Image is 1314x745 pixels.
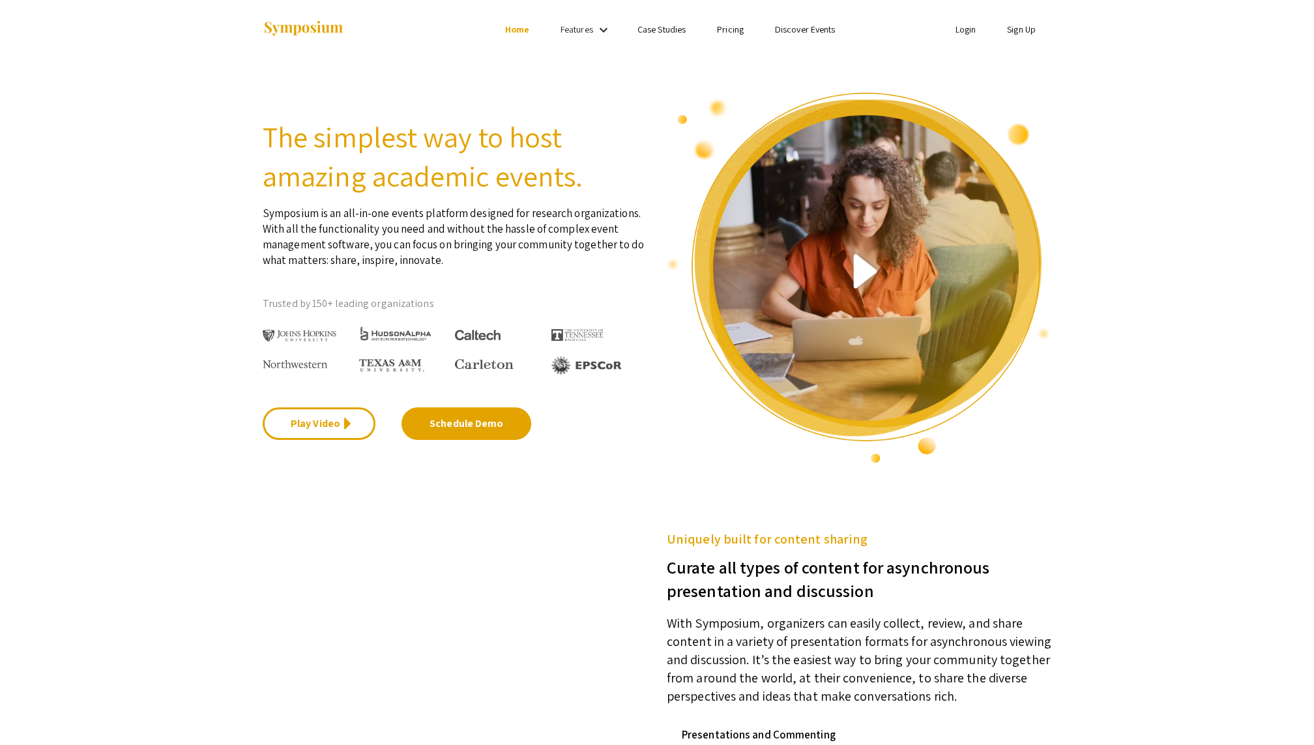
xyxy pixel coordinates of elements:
img: Texas A&M University [359,359,424,372]
img: video overview of Symposium [667,91,1051,464]
img: EPSCOR [551,356,623,375]
mat-icon: Expand Features list [596,22,611,38]
a: Features [561,23,593,35]
a: Pricing [717,23,744,35]
p: With Symposium, organizers can easily collect, review, and share content in a variety of presenta... [667,602,1051,705]
h4: Presentations and Commenting [682,728,1042,741]
img: Johns Hopkins University [263,330,336,342]
a: Case Studies [637,23,686,35]
img: Symposium by ForagerOne [263,20,344,38]
p: Trusted by 150+ leading organizations [263,294,647,314]
a: Schedule Demo [401,407,531,440]
h5: Uniquely built for content sharing [667,529,1051,549]
a: Home [505,23,529,35]
p: Symposium is an all-in-one events platform designed for research organizations. With all the func... [263,196,647,268]
a: Login [956,23,976,35]
a: Sign Up [1007,23,1036,35]
a: Play Video [263,407,375,440]
h3: Curate all types of content for asynchronous presentation and discussion [667,549,1051,602]
img: The University of Tennessee [551,329,604,341]
img: HudsonAlpha [359,326,433,341]
img: Northwestern [263,360,328,368]
a: Discover Events [775,23,836,35]
img: Caltech [455,330,501,341]
iframe: Chat [10,686,55,735]
img: Carleton [455,359,514,370]
h2: The simplest way to host amazing academic events. [263,117,647,196]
